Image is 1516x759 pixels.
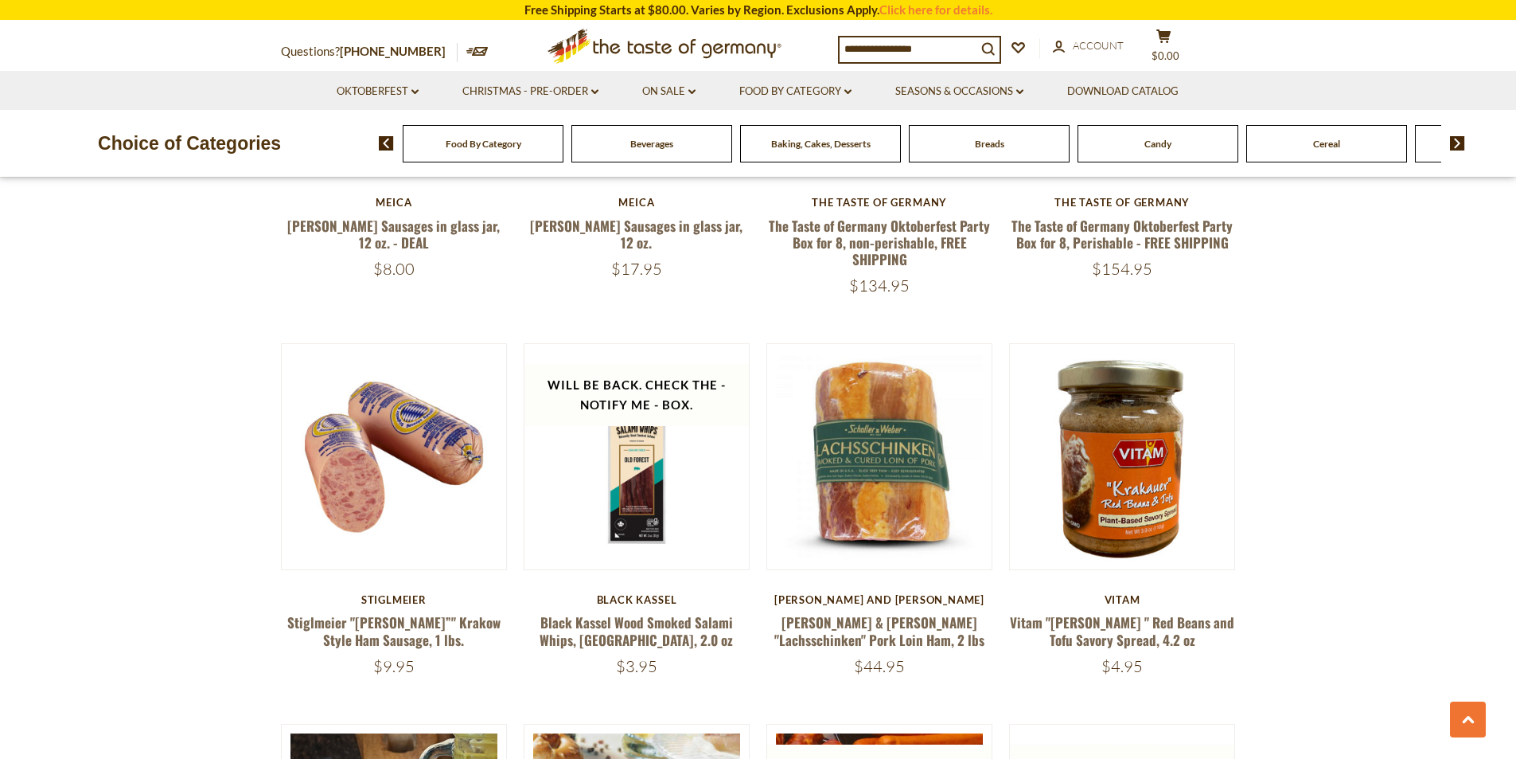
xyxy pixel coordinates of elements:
[739,83,852,100] a: Food By Category
[879,2,992,17] a: Click here for details.
[1450,136,1465,151] img: next arrow
[767,344,992,569] img: Schaller & Weber "Lachsschinken" Pork Loin Ham, 2 lbs
[340,44,446,58] a: [PHONE_NUMBER]
[630,138,673,150] a: Beverages
[287,216,500,252] a: [PERSON_NAME] Sausages in glass jar, 12 oz. - DEAL
[540,612,733,649] a: Black Kassel Wood Smoked Salami Whips, [GEOGRAPHIC_DATA], 2.0 oz
[373,656,415,676] span: $9.95
[1152,49,1179,62] span: $0.00
[774,612,984,649] a: [PERSON_NAME] & [PERSON_NAME] "Lachsschinken" Pork Loin Ham, 2 lbs
[1053,37,1124,55] a: Account
[281,196,508,209] div: Meica
[530,216,742,252] a: [PERSON_NAME] Sausages in glass jar, 12 oz.
[1010,344,1235,569] img: Vitam "Krakauer " Red Beans and Tofu Savory Spread, 4.2 oz
[854,656,905,676] span: $44.95
[1101,656,1143,676] span: $4.95
[616,656,657,676] span: $3.95
[766,593,993,606] div: [PERSON_NAME] and [PERSON_NAME]
[446,138,521,150] a: Food By Category
[611,259,662,279] span: $17.95
[462,83,598,100] a: Christmas - PRE-ORDER
[895,83,1023,100] a: Seasons & Occasions
[281,593,508,606] div: Stiglmeier
[287,612,501,649] a: Stiglmeier "[PERSON_NAME]”" Krakow Style Ham Sausage, 1 lbs.
[373,259,415,279] span: $8.00
[379,136,394,151] img: previous arrow
[1092,259,1152,279] span: $154.95
[1010,612,1234,649] a: Vitam "[PERSON_NAME] " Red Beans and Tofu Savory Spread, 4.2 oz
[1009,593,1236,606] div: Vitam
[1144,138,1171,150] a: Candy
[1009,196,1236,209] div: The Taste of Germany
[769,216,990,270] a: The Taste of Germany Oktoberfest Party Box for 8, non-perishable, FREE SHIPPING
[281,41,458,62] p: Questions?
[642,83,696,100] a: On Sale
[1313,138,1340,150] a: Cereal
[1067,83,1179,100] a: Download Catalog
[849,276,910,295] span: $134.95
[524,593,750,606] div: Black Kassel
[524,196,750,209] div: Meica
[1073,39,1124,52] span: Account
[771,138,871,150] a: Baking, Cakes, Desserts
[524,344,750,569] img: Black Kassel Salami Whips Old Forest
[337,83,419,100] a: Oktoberfest
[766,196,993,209] div: The Taste of Germany
[1011,216,1233,252] a: The Taste of Germany Oktoberfest Party Box for 8, Perishable - FREE SHIPPING
[1140,29,1188,68] button: $0.00
[975,138,1004,150] a: Breads
[282,344,507,569] img: Stiglmeier Krakaw Style Ham Sausage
